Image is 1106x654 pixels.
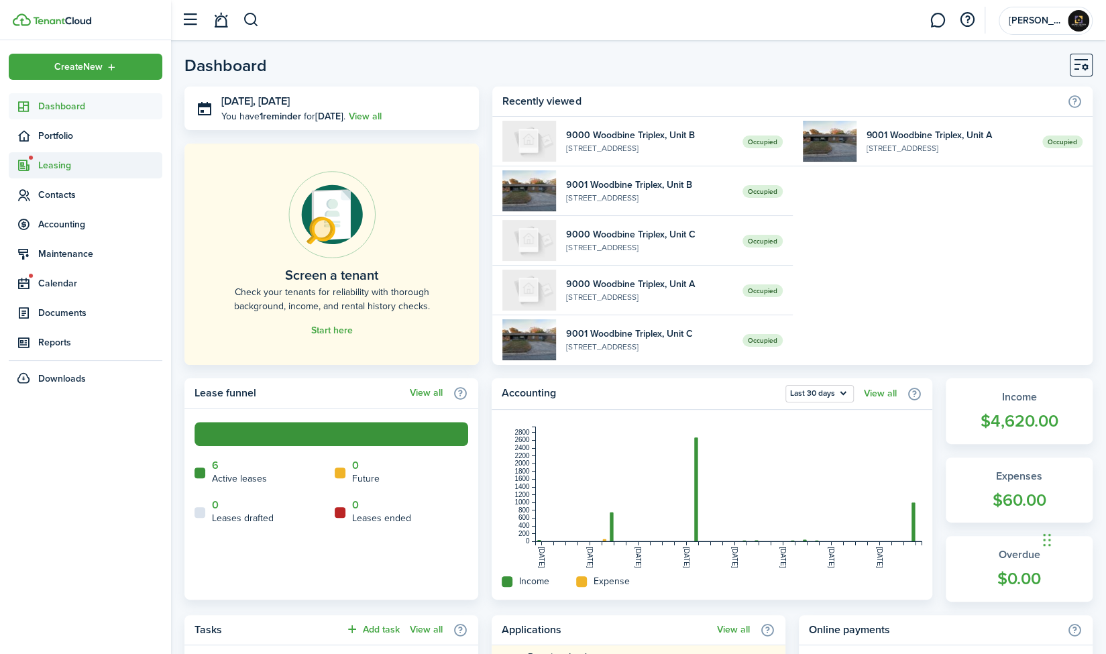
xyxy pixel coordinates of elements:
home-widget-title: Applications [502,622,710,638]
tspan: 1800 [514,468,530,475]
b: [DATE] [315,109,343,123]
widget-list-item-title: 9001 Woodbine Triplex, Unit C [566,327,732,341]
home-widget-title: Accounting [502,385,779,402]
widget-list-item-title: 9000 Woodbine Triplex, Unit A [566,277,732,291]
h3: [DATE], [DATE] [221,93,469,110]
tspan: 0 [526,537,530,545]
home-widget-title: Recently viewed [502,93,1060,109]
widget-list-item-title: 9000 Woodbine Triplex, Unit C [566,227,732,241]
widget-stats-count: $60.00 [959,488,1079,513]
img: Bryant Edition Realtors [1068,10,1089,32]
span: Occupied [742,284,783,297]
widget-list-item-title: 9000 Woodbine Triplex, Unit B [566,128,732,142]
span: Occupied [742,334,783,347]
span: Dashboard [38,99,162,113]
span: Occupied [742,135,783,148]
tspan: 1200 [514,491,530,498]
button: Open resource center [956,9,979,32]
tspan: [DATE] [731,547,738,568]
tspan: 2600 [514,436,530,443]
iframe: Chat Widget [1039,506,1106,571]
img: TenantCloud [13,13,31,26]
div: Drag [1043,520,1051,560]
span: Occupied [742,235,783,248]
span: Leasing [38,158,162,172]
button: Add task [345,622,400,637]
a: View all [864,388,897,399]
img: TenantCloud [33,17,91,25]
home-widget-title: Lease funnel [195,385,403,401]
a: 0 [352,459,359,472]
img: Online payments [288,171,376,258]
home-widget-title: Expense [594,574,630,588]
widget-list-item-description: [STREET_ADDRESS] [566,142,732,154]
widget-list-item-description: [STREET_ADDRESS] [566,241,732,254]
tspan: 800 [518,506,530,514]
img: A [502,270,556,311]
span: Create New [54,62,103,72]
widget-stats-title: Income [959,389,1079,405]
span: Occupied [1042,135,1083,148]
header-page-title: Dashboard [184,57,267,74]
a: Income$4,620.00 [946,378,1093,444]
a: View all [410,624,443,635]
tspan: 2200 [514,452,530,459]
img: C [502,319,556,360]
widget-stats-title: Expenses [959,468,1079,484]
home-widget-title: Tasks [195,622,339,638]
a: Notifications [208,3,233,38]
img: B [502,170,556,211]
tspan: [DATE] [538,547,545,568]
tspan: [DATE] [634,547,642,568]
a: View all [717,624,750,635]
span: Calendar [38,276,162,290]
tspan: [DATE] [876,547,883,568]
tspan: 400 [518,522,530,529]
widget-list-item-title: 9001 Woodbine Triplex, Unit A [867,128,1032,142]
button: Open menu [785,385,854,402]
img: A [803,121,856,162]
span: Contacts [38,188,162,202]
button: Customise [1070,54,1093,76]
tspan: 2400 [514,444,530,451]
a: View all [410,388,443,398]
tspan: 200 [518,530,530,537]
tspan: [DATE] [586,547,594,568]
button: Last 30 days [785,385,854,402]
a: Overdue$0.00 [946,536,1093,602]
widget-list-item-title: 9001 Woodbine Triplex, Unit B [566,178,732,192]
span: Downloads [38,372,86,386]
a: Expenses$60.00 [946,457,1093,523]
tspan: [DATE] [828,547,835,568]
widget-list-item-description: [STREET_ADDRESS] [566,341,732,353]
img: B [502,121,556,162]
span: Portfolio [38,129,162,143]
a: Dashboard [9,93,162,119]
tspan: [DATE] [779,547,787,568]
widget-list-item-description: [STREET_ADDRESS] [867,142,1032,154]
tspan: 1000 [514,498,530,506]
a: View all [349,109,382,123]
a: Messaging [925,3,950,38]
a: 0 [352,499,359,511]
widget-stats-count: $0.00 [959,566,1079,592]
home-widget-title: Leases drafted [212,511,274,525]
button: Search [243,9,260,32]
span: Reports [38,335,162,349]
a: Start here [311,325,353,336]
home-widget-title: Income [519,574,549,588]
a: 0 [212,499,219,511]
home-widget-title: Active leases [212,472,267,486]
span: Accounting [38,217,162,231]
home-widget-title: Leases ended [352,511,411,525]
widget-list-item-description: [STREET_ADDRESS] [566,192,732,204]
tspan: [DATE] [683,547,690,568]
widget-stats-title: Overdue [959,547,1079,563]
span: Occupied [742,185,783,198]
home-widget-title: Future [352,472,380,486]
a: Reports [9,329,162,356]
tspan: 1600 [514,475,530,482]
p: You have for . [221,109,345,123]
home-widget-title: Online payments [809,622,1060,638]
